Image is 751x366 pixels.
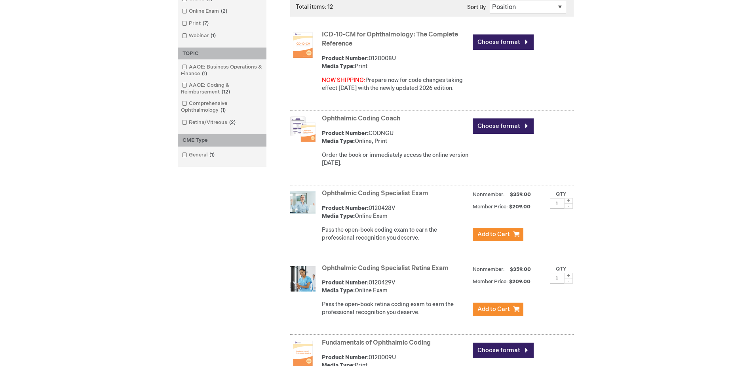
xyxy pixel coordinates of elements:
span: 1 [200,71,209,77]
img: Fundamentals of Ophthalmic Coding [290,341,316,366]
div: Prepare now for code changes taking effect [DATE] with the newly updated 2026 edition. [322,76,469,92]
a: Webinar1 [180,32,219,40]
img: Ophthalmic Coding Specialist Exam [290,191,316,217]
span: 12 [220,89,232,95]
div: CME Type [178,134,266,147]
strong: Product Number: [322,55,369,62]
img: Ophthalmic Coding Coach [290,116,316,142]
button: Add to Cart [473,303,523,316]
a: Choose format [473,343,534,358]
a: ICD-10-CM for Ophthalmology: The Complete Reference [322,31,458,48]
strong: Media Type: [322,138,355,145]
strong: Member Price: [473,204,508,210]
a: Print7 [180,20,212,27]
strong: Product Number: [322,354,369,361]
p: Pass the open-book coding exam to earn the professional recognition you deserve. [322,226,469,242]
div: CODNGU Online, Print [322,130,469,145]
span: Add to Cart [477,305,510,313]
span: $359.00 [509,191,532,198]
strong: Media Type: [322,213,355,219]
strong: Media Type: [322,63,355,70]
span: $209.00 [509,278,532,285]
a: Comprehensive Ophthalmology1 [180,100,264,114]
span: $359.00 [509,266,532,273]
span: 1 [209,32,218,39]
strong: Nonmember: [473,265,505,274]
span: Total items: 12 [296,4,333,10]
span: Add to Cart [477,231,510,238]
a: Choose format [473,118,534,134]
a: Fundamentals of Ophthalmic Coding [322,339,431,347]
strong: Product Number: [322,205,369,212]
div: 0120429V Online Exam [322,279,469,295]
a: Retina/Vitreous2 [180,119,239,126]
p: Pass the open-book retina coding exam to earn the professional recognition you deserve. [322,301,469,316]
strong: Product Number: [322,279,369,286]
span: 7 [201,20,211,27]
span: 1 [207,152,217,158]
a: Ophthalmic Coding Specialist Retina Exam [322,265,449,272]
a: AAOE: Business Operations & Finance1 [180,63,264,78]
div: 0120008U Print [322,55,469,71]
input: Qty [550,273,564,284]
span: $209.00 [509,204,532,210]
label: Qty [556,191,567,197]
div: Order the book or immediately access the online version [DATE]. [322,151,469,167]
div: 0120428V Online Exam [322,204,469,220]
strong: Member Price: [473,278,508,285]
img: Ophthalmic Coding Specialist Retina Exam [290,266,316,292]
span: 2 [227,119,238,126]
font: NOW SHIPPING: [322,77,365,84]
a: AAOE: Coding & Reimbursement12 [180,82,264,96]
a: Ophthalmic Coding Specialist Exam [322,190,428,197]
label: Sort By [467,4,486,11]
a: General1 [180,151,218,159]
strong: Product Number: [322,130,369,137]
div: TOPIC [178,48,266,60]
span: 2 [219,8,229,14]
img: ICD-10-CM for Ophthalmology: The Complete Reference [290,32,316,58]
a: Online Exam2 [180,8,230,15]
button: Add to Cart [473,228,523,241]
a: Ophthalmic Coding Coach [322,115,400,122]
span: 1 [219,107,228,113]
strong: Nonmember: [473,190,505,200]
input: Qty [550,198,564,209]
strong: Media Type: [322,287,355,294]
label: Qty [556,266,567,272]
a: Choose format [473,34,534,50]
